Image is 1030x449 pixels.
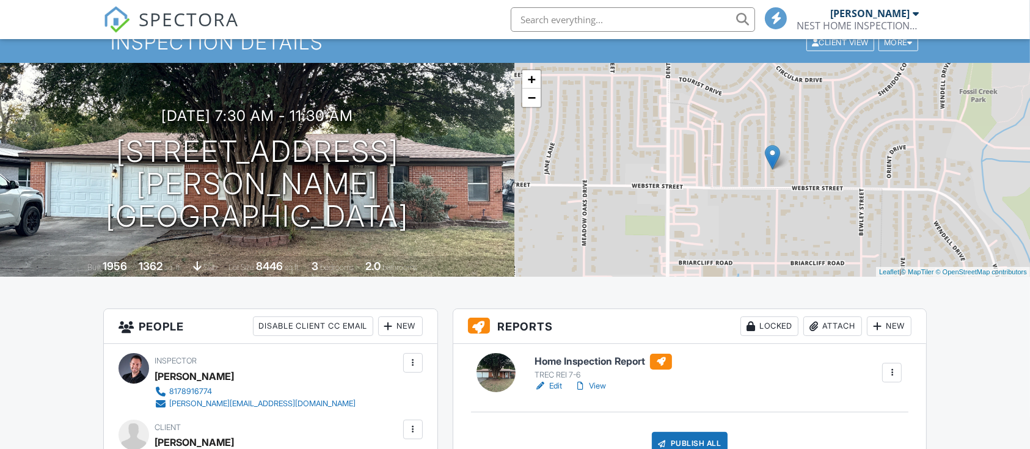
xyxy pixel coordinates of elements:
div: 8178916774 [169,387,212,396]
div: 1362 [139,260,163,272]
a: Zoom out [522,89,541,107]
span: Built [88,263,101,272]
h3: People [104,309,437,344]
div: 8446 [257,260,283,272]
div: 3 [312,260,319,272]
h3: Reports [453,309,927,344]
img: The Best Home Inspection Software - Spectora [103,6,130,33]
a: Leaflet [879,268,899,276]
div: New [867,316,911,336]
h1: Inspection Details [111,32,919,53]
a: SPECTORA [103,16,239,42]
div: TREC REI 7-6 [535,370,672,380]
input: Search everything... [511,7,755,32]
span: Lot Size [229,263,255,272]
a: View [574,380,606,392]
a: 8178916774 [155,385,356,398]
div: [PERSON_NAME][EMAIL_ADDRESS][DOMAIN_NAME] [169,399,356,409]
span: bedrooms [321,263,354,272]
div: Client View [806,34,874,51]
div: [PERSON_NAME] [155,367,234,385]
h3: [DATE] 7:30 am - 11:30 am [162,108,354,124]
div: Locked [740,316,798,336]
div: More [878,34,918,51]
div: [PERSON_NAME] [830,7,910,20]
span: SPECTORA [139,6,239,32]
a: Client View [805,37,877,46]
a: [PERSON_NAME][EMAIL_ADDRESS][DOMAIN_NAME] [155,398,356,410]
div: New [378,316,423,336]
span: bathrooms [383,263,418,272]
a: © MapTiler [901,268,934,276]
div: | [876,267,1030,277]
a: Home Inspection Report TREC REI 7-6 [535,354,672,381]
div: Disable Client CC Email [253,316,373,336]
span: Inspector [155,356,197,365]
div: 1956 [103,260,128,272]
a: Zoom in [522,70,541,89]
div: 2.0 [366,260,381,272]
span: slab [204,263,217,272]
h6: Home Inspection Report [535,354,672,370]
a: © OpenStreetMap contributors [936,268,1027,276]
div: Attach [803,316,862,336]
span: sq. ft. [165,263,182,272]
div: NEST HOME INSPECTIONS, LLC [797,20,919,32]
span: Client [155,423,181,432]
h1: [STREET_ADDRESS][PERSON_NAME] [GEOGRAPHIC_DATA] [20,136,495,232]
a: Edit [535,380,562,392]
span: sq.ft. [285,263,301,272]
